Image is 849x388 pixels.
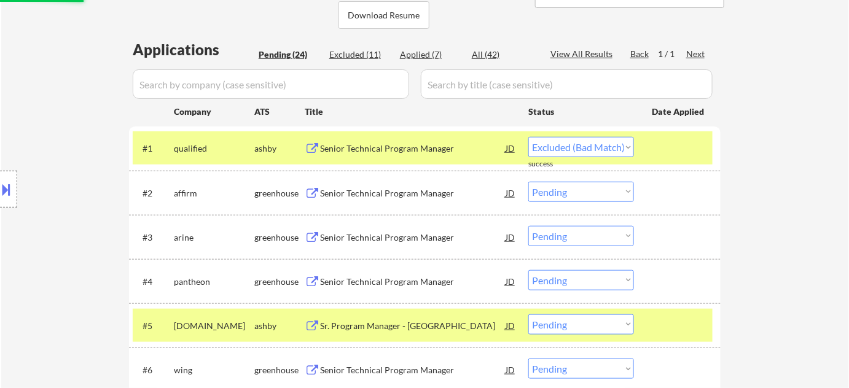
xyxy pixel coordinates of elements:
div: JD [504,359,517,381]
div: JD [504,226,517,248]
div: Senior Technical Program Manager [320,142,506,155]
div: JD [504,137,517,159]
div: ATS [254,106,305,118]
div: Senior Technical Program Manager [320,276,506,288]
div: success [528,159,577,169]
div: Applied (7) [400,49,461,61]
div: Senior Technical Program Manager [320,364,506,376]
div: ashby [254,142,305,155]
div: Next [686,48,706,60]
div: Back [630,48,650,60]
div: #6 [143,364,164,376]
div: greenhouse [254,231,305,244]
div: 1 / 1 [658,48,686,60]
div: JD [504,314,517,336]
div: Senior Technical Program Manager [320,187,506,200]
input: Search by title (case sensitive) [421,69,713,99]
div: ashby [254,320,305,332]
div: Status [528,100,634,122]
div: [DOMAIN_NAME] [174,320,254,332]
input: Search by company (case sensitive) [133,69,409,99]
div: #5 [143,320,164,332]
div: Applications [133,42,254,57]
div: greenhouse [254,187,305,200]
div: Pending (24) [259,49,320,61]
div: greenhouse [254,276,305,288]
div: greenhouse [254,364,305,376]
div: Senior Technical Program Manager [320,231,506,244]
div: Sr. Program Manager - [GEOGRAPHIC_DATA] [320,320,506,332]
div: Date Applied [652,106,706,118]
div: JD [504,182,517,204]
div: JD [504,270,517,292]
div: Excluded (11) [329,49,391,61]
div: View All Results [550,48,616,60]
div: Title [305,106,517,118]
button: Download Resume [338,1,429,29]
div: All (42) [472,49,533,61]
div: wing [174,364,254,376]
